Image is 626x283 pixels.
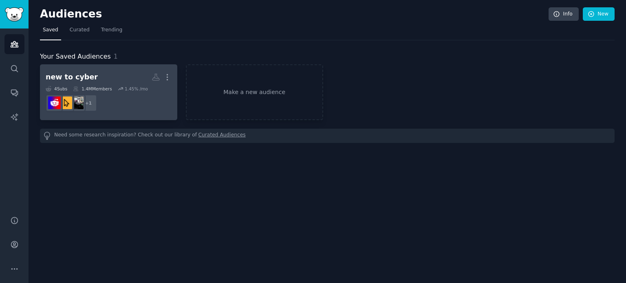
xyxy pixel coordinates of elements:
[67,24,93,40] a: Curated
[98,24,125,40] a: Trending
[583,7,615,21] a: New
[70,26,90,34] span: Curated
[80,94,97,112] div: + 1
[40,129,615,143] div: Need some research inspiration? Check out our library of
[114,53,118,60] span: 1
[125,86,148,92] div: 1.45 % /mo
[46,86,67,92] div: 4 Sub s
[40,24,61,40] a: Saved
[101,26,122,34] span: Trending
[5,7,24,22] img: GummySearch logo
[40,8,549,21] h2: Audiences
[60,97,72,109] img: CyberSecurityAdvice
[43,26,58,34] span: Saved
[40,52,111,62] span: Your Saved Audiences
[71,97,84,109] img: cybersecurity_news
[40,64,177,120] a: new to cyber4Subs1.4MMembers1.45% /mo+1cybersecurity_newsCyberSecurityAdvicecybersecurity
[549,7,579,21] a: Info
[198,132,246,140] a: Curated Audiences
[186,64,323,120] a: Make a new audience
[46,72,98,82] div: new to cyber
[73,86,112,92] div: 1.4M Members
[48,97,61,109] img: cybersecurity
